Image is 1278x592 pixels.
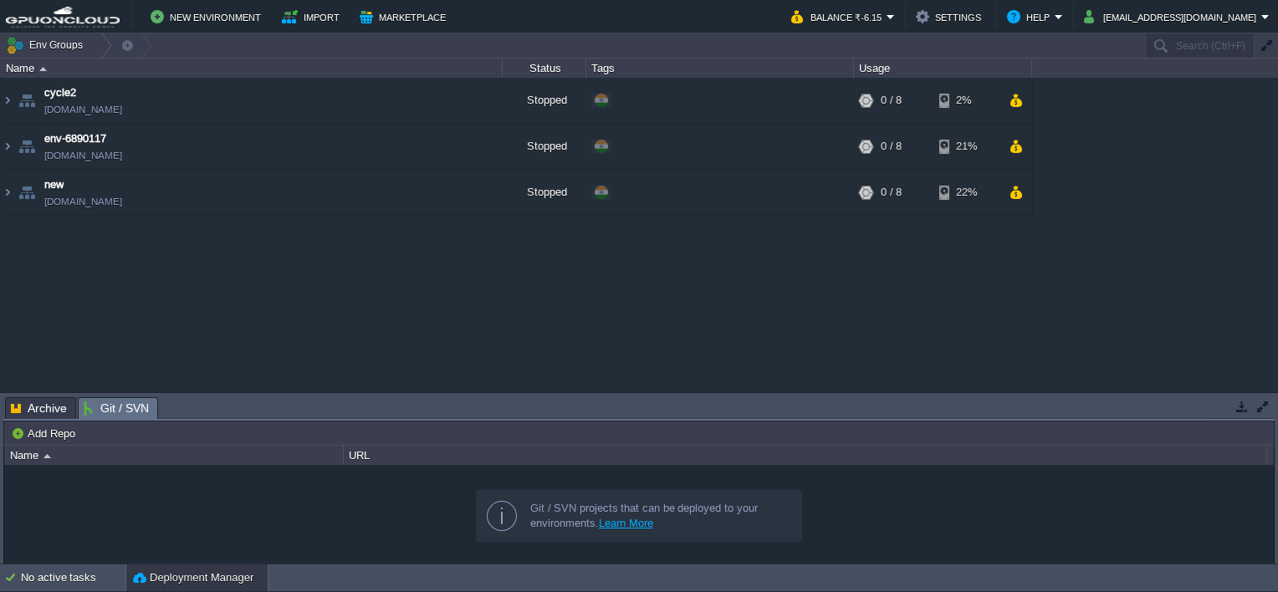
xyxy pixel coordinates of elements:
a: cycle2 [44,84,76,101]
div: 0 / 8 [881,78,902,123]
button: Env Groups [6,33,89,57]
button: Settings [916,7,986,27]
div: 2% [939,78,994,123]
div: Stopped [503,78,586,123]
div: Status [504,59,585,78]
div: Stopped [503,170,586,215]
a: [DOMAIN_NAME] [44,101,122,118]
button: Deployment Manager [133,569,253,586]
a: new [44,176,64,193]
span: Git / SVN [84,398,149,419]
img: AMDAwAAAACH5BAEAAAAALAAAAAABAAEAAAICRAEAOw== [15,170,38,215]
img: AMDAwAAAACH5BAEAAAAALAAAAAABAAEAAAICRAEAOw== [1,78,14,123]
button: Import [282,7,345,27]
img: AMDAwAAAACH5BAEAAAAALAAAAAABAAEAAAICRAEAOw== [1,124,14,169]
a: [DOMAIN_NAME] [44,147,122,164]
a: Learn More [599,517,653,529]
div: 0 / 8 [881,170,902,215]
div: Git / SVN projects that can be deployed to your environments. [530,501,788,531]
button: New Environment [151,7,266,27]
img: AMDAwAAAACH5BAEAAAAALAAAAAABAAEAAAICRAEAOw== [1,170,14,215]
span: Archive [11,398,67,418]
div: 21% [939,124,994,169]
a: env-6890117 [44,130,106,147]
div: Stopped [503,124,586,169]
button: Help [1007,7,1055,27]
img: AMDAwAAAACH5BAEAAAAALAAAAAABAAEAAAICRAEAOw== [15,78,38,123]
div: Usage [855,59,1031,78]
button: Balance ₹-6.15 [791,7,887,27]
img: AMDAwAAAACH5BAEAAAAALAAAAAABAAEAAAICRAEAOw== [39,67,47,71]
button: [EMAIL_ADDRESS][DOMAIN_NAME] [1084,7,1261,27]
div: Name [2,59,502,78]
div: Name [6,446,343,465]
div: Tags [587,59,853,78]
button: Add Repo [11,426,80,441]
div: 0 / 8 [881,124,902,169]
div: 22% [939,170,994,215]
div: URL [345,446,1266,465]
img: GPUonCLOUD [6,7,120,28]
div: No active tasks [21,564,125,591]
a: [DOMAIN_NAME] [44,193,122,210]
button: Marketplace [360,7,451,27]
img: AMDAwAAAACH5BAEAAAAALAAAAAABAAEAAAICRAEAOw== [15,124,38,169]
